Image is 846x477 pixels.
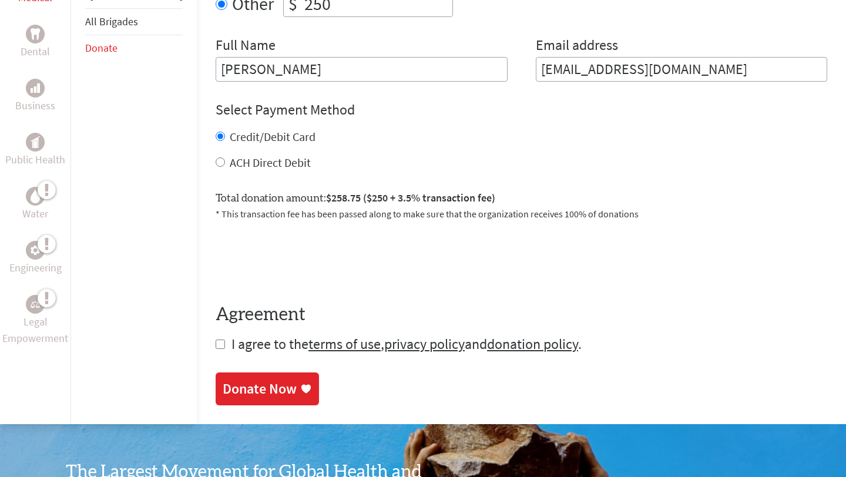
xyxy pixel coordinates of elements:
[9,241,62,276] a: EngineeringEngineering
[26,187,45,206] div: Water
[384,335,465,353] a: privacy policy
[216,190,495,207] label: Total donation amount:
[21,43,50,60] p: Dental
[230,155,311,170] label: ACH Direct Debit
[31,136,40,148] img: Public Health
[223,379,297,398] div: Donate Now
[230,129,315,144] label: Credit/Debit Card
[31,190,40,203] img: Water
[2,314,68,347] p: Legal Empowerment
[5,152,65,168] p: Public Health
[31,29,40,40] img: Dental
[22,206,48,222] p: Water
[85,15,138,28] a: All Brigades
[487,335,578,353] a: donation policy
[31,301,40,308] img: Legal Empowerment
[31,246,40,255] img: Engineering
[26,241,45,260] div: Engineering
[22,187,48,222] a: WaterWater
[85,8,183,35] li: All Brigades
[26,79,45,98] div: Business
[85,35,183,61] li: Donate
[2,295,68,347] a: Legal EmpowermentLegal Empowerment
[5,133,65,168] a: Public HealthPublic Health
[15,98,55,114] p: Business
[15,79,55,114] a: BusinessBusiness
[216,207,827,221] p: * This transaction fee has been passed along to make sure that the organization receives 100% of ...
[85,41,117,55] a: Donate
[216,372,319,405] a: Donate Now
[216,304,827,325] h4: Agreement
[536,57,828,82] input: Your Email
[326,191,495,204] span: $258.75 ($250 + 3.5% transaction fee)
[231,335,582,353] span: I agree to the , and .
[308,335,381,353] a: terms of use
[26,25,45,43] div: Dental
[216,57,508,82] input: Enter Full Name
[9,260,62,276] p: Engineering
[216,100,827,119] h4: Select Payment Method
[216,235,394,281] iframe: reCAPTCHA
[216,36,276,57] label: Full Name
[536,36,618,57] label: Email address
[21,25,50,60] a: DentalDental
[31,83,40,93] img: Business
[26,133,45,152] div: Public Health
[26,295,45,314] div: Legal Empowerment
